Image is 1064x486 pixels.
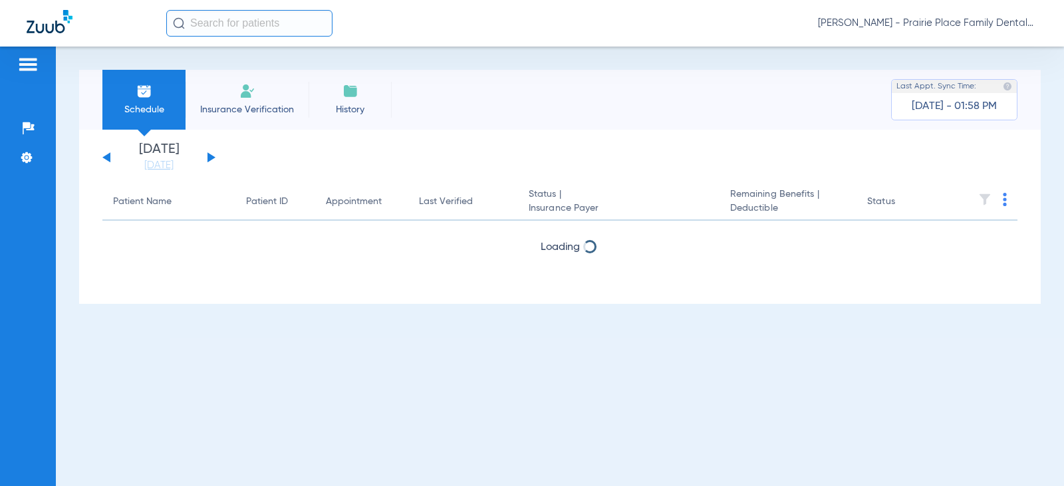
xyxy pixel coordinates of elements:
span: Loading [541,242,580,253]
span: Last Appt. Sync Time: [896,80,976,93]
span: [PERSON_NAME] - Prairie Place Family Dental [818,17,1037,30]
img: last sync help info [1003,82,1012,91]
li: [DATE] [119,143,199,172]
img: filter.svg [978,193,992,206]
span: Insurance Verification [196,103,299,116]
div: Patient ID [246,195,305,209]
div: Last Verified [419,195,507,209]
div: Appointment [326,195,382,209]
img: hamburger-icon [17,57,39,72]
input: Search for patients [166,10,332,37]
img: Search Icon [173,17,185,29]
th: Status [857,183,946,221]
img: group-dot-blue.svg [1003,193,1007,206]
div: Last Verified [419,195,473,209]
div: Patient Name [113,195,172,209]
span: History [319,103,382,116]
img: Manual Insurance Verification [239,83,255,99]
div: Patient ID [246,195,288,209]
img: History [342,83,358,99]
a: [DATE] [119,159,199,172]
span: Insurance Payer [529,201,709,215]
img: Zuub Logo [27,10,72,33]
span: [DATE] - 01:58 PM [912,100,997,113]
th: Status | [518,183,720,221]
div: Appointment [326,195,398,209]
div: Patient Name [113,195,225,209]
th: Remaining Benefits | [720,183,857,221]
img: Schedule [136,83,152,99]
span: Schedule [112,103,176,116]
span: Deductible [730,201,846,215]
